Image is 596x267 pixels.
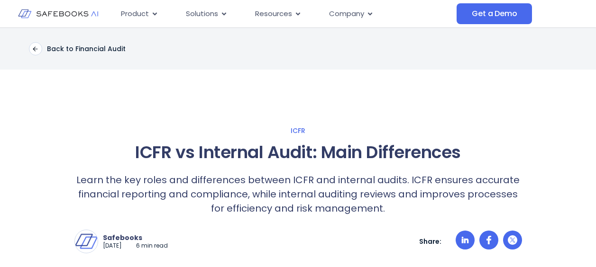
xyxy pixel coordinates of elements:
[419,237,441,246] p: Share:
[74,173,522,215] p: Learn the key roles and differences between ICFR and internal audits. ICFR ensures accurate finan...
[121,9,149,19] span: Product
[29,42,126,55] a: Back to Financial Audit
[113,5,457,23] nav: Menu
[103,242,122,250] p: [DATE]
[103,233,168,242] p: Safebooks
[472,9,517,18] span: Get a Demo
[47,44,126,53] p: Back to Financial Audit
[9,126,587,135] a: ICFR
[75,230,98,253] img: Safebooks
[255,9,292,19] span: Resources
[74,140,522,165] h1: ICFR vs Internal Audit: Main Differences
[329,9,364,19] span: Company
[186,9,218,19] span: Solutions
[113,5,457,23] div: Menu Toggle
[136,242,168,250] p: 6 min read
[457,3,532,24] a: Get a Demo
